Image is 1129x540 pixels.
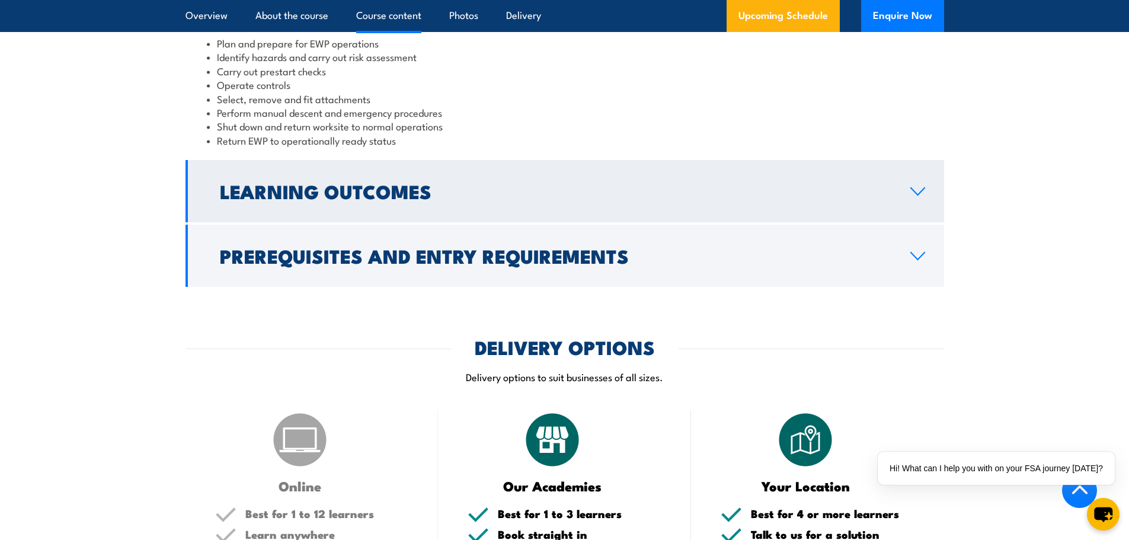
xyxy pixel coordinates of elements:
[207,36,923,50] li: Plan and prepare for EWP operations
[721,479,891,493] h3: Your Location
[475,338,655,355] h2: DELIVERY OPTIONS
[185,225,944,287] a: Prerequisites and Entry Requirements
[207,92,923,106] li: Select, remove and fit attachments
[498,529,661,540] h5: Book straight in
[207,133,923,147] li: Return EWP to operationally ready status
[185,160,944,222] a: Learning Outcomes
[751,508,914,519] h5: Best for 4 or more learners
[215,479,385,493] h3: Online
[245,508,409,519] h5: Best for 1 to 12 learners
[220,183,891,199] h2: Learning Outcomes
[751,529,914,540] h5: Talk to us for a solution
[207,50,923,63] li: Identify hazards and carry out risk assessment
[245,529,409,540] h5: Learn anywhere
[207,119,923,133] li: Shut down and return worksite to normal operations
[207,64,923,78] li: Carry out prestart checks
[1087,498,1120,531] button: chat-button
[468,479,638,493] h3: Our Academies
[185,370,944,384] p: Delivery options to suit businesses of all sizes.
[207,106,923,119] li: Perform manual descent and emergency procedures
[207,78,923,91] li: Operate controls
[878,452,1115,485] div: Hi! What can I help you with on your FSA journey [DATE]?
[220,247,891,264] h2: Prerequisites and Entry Requirements
[498,508,661,519] h5: Best for 1 to 3 learners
